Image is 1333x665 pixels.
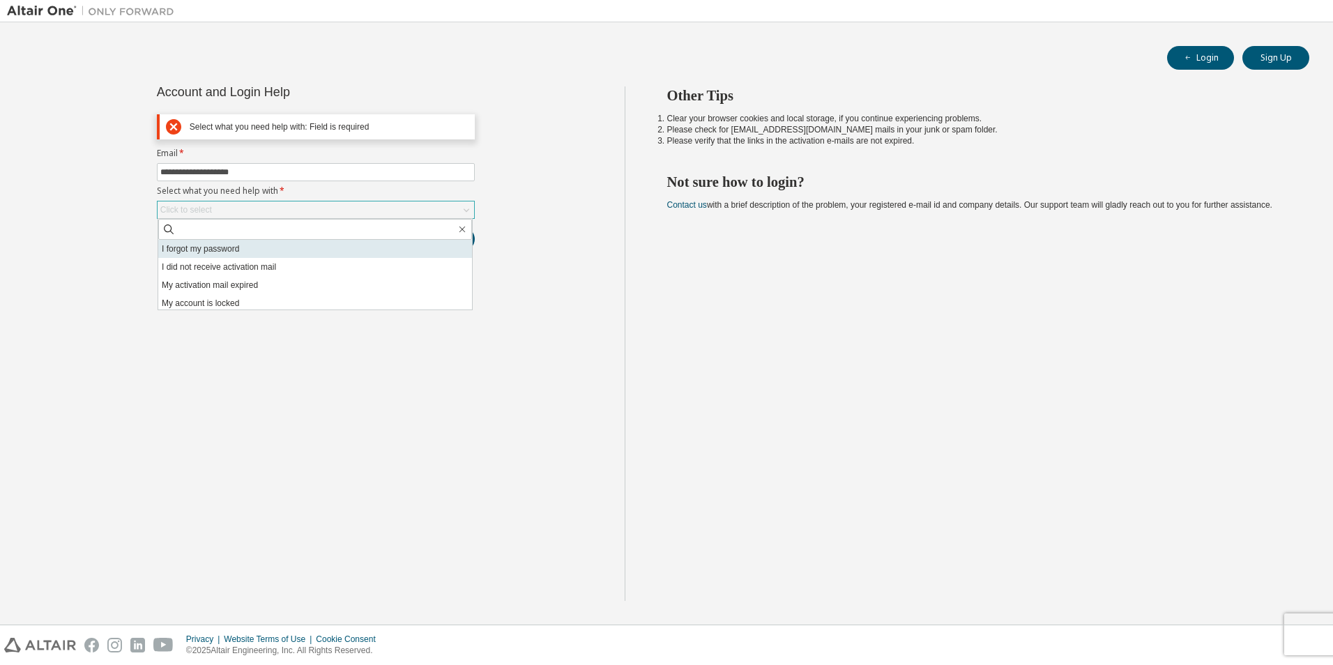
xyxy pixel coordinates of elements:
[84,638,99,652] img: facebook.svg
[157,86,411,98] div: Account and Login Help
[160,204,212,215] div: Click to select
[158,201,474,218] div: Click to select
[186,634,224,645] div: Privacy
[667,135,1285,146] li: Please verify that the links in the activation e-mails are not expired.
[667,113,1285,124] li: Clear your browser cookies and local storage, if you continue experiencing problems.
[667,200,707,210] a: Contact us
[107,638,122,652] img: instagram.svg
[667,200,1272,210] span: with a brief description of the problem, your registered e-mail id and company details. Our suppo...
[186,645,384,657] p: © 2025 Altair Engineering, Inc. All Rights Reserved.
[667,124,1285,135] li: Please check for [EMAIL_ADDRESS][DOMAIN_NAME] mails in your junk or spam folder.
[190,122,469,132] div: Select what you need help with: Field is required
[1167,46,1234,70] button: Login
[224,634,316,645] div: Website Terms of Use
[157,148,475,159] label: Email
[667,86,1285,105] h2: Other Tips
[153,638,174,652] img: youtube.svg
[7,4,181,18] img: Altair One
[316,634,383,645] div: Cookie Consent
[667,173,1285,191] h2: Not sure how to login?
[158,240,472,258] li: I forgot my password
[130,638,145,652] img: linkedin.svg
[4,638,76,652] img: altair_logo.svg
[157,185,475,197] label: Select what you need help with
[1242,46,1309,70] button: Sign Up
